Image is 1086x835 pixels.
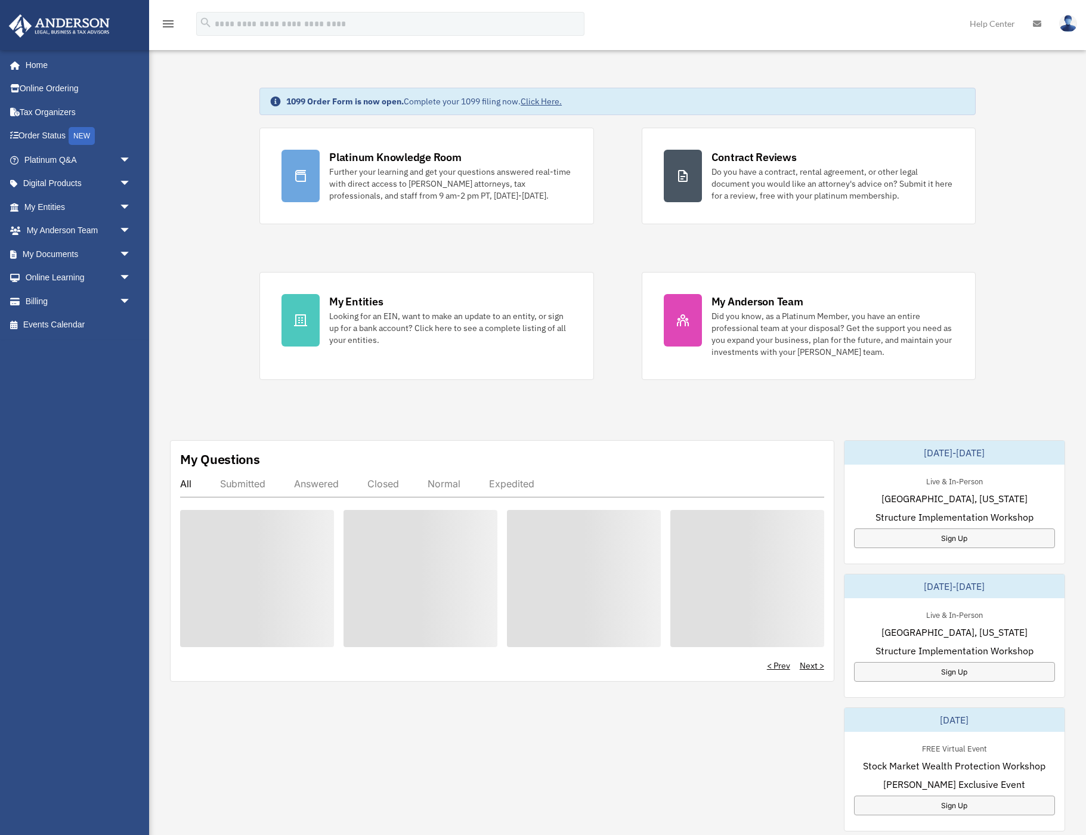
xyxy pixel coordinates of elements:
[8,53,143,77] a: Home
[521,96,562,107] a: Click Here.
[711,150,797,165] div: Contract Reviews
[180,478,191,490] div: All
[286,96,404,107] strong: 1099 Order Form is now open.
[119,242,143,267] span: arrow_drop_down
[8,100,149,124] a: Tax Organizers
[863,759,1045,773] span: Stock Market Wealth Protection Workshop
[875,644,1034,658] span: Structure Implementation Workshop
[844,441,1065,465] div: [DATE]-[DATE]
[800,660,824,672] a: Next >
[8,77,149,101] a: Online Ordering
[1059,15,1077,32] img: User Pic
[8,289,149,313] a: Billingarrow_drop_down
[329,150,462,165] div: Platinum Knowledge Room
[767,660,790,672] a: < Prev
[119,266,143,290] span: arrow_drop_down
[220,478,265,490] div: Submitted
[329,166,571,202] div: Further your learning and get your questions answered real-time with direct access to [PERSON_NAM...
[199,16,212,29] i: search
[883,777,1025,791] span: [PERSON_NAME] Exclusive Event
[489,478,534,490] div: Expedited
[286,95,562,107] div: Complete your 1099 filing now.
[119,172,143,196] span: arrow_drop_down
[912,741,997,754] div: FREE Virtual Event
[875,510,1034,524] span: Structure Implementation Workshop
[881,625,1028,639] span: [GEOGRAPHIC_DATA], [US_STATE]
[8,313,149,337] a: Events Calendar
[180,450,260,468] div: My Questions
[329,310,571,346] div: Looking for an EIN, want to make an update to an entity, or sign up for a bank account? Click her...
[844,574,1065,598] div: [DATE]-[DATE]
[69,127,95,145] div: NEW
[119,148,143,172] span: arrow_drop_down
[844,708,1065,732] div: [DATE]
[711,166,954,202] div: Do you have a contract, rental agreement, or other legal document you would like an attorney's ad...
[294,478,339,490] div: Answered
[854,796,1055,815] a: Sign Up
[8,172,149,196] a: Digital Productsarrow_drop_down
[119,219,143,243] span: arrow_drop_down
[854,528,1055,548] a: Sign Up
[119,289,143,314] span: arrow_drop_down
[119,195,143,219] span: arrow_drop_down
[428,478,460,490] div: Normal
[711,310,954,358] div: Did you know, as a Platinum Member, you have an entire professional team at your disposal? Get th...
[259,272,593,380] a: My Entities Looking for an EIN, want to make an update to an entity, or sign up for a bank accoun...
[329,294,383,309] div: My Entities
[854,662,1055,682] a: Sign Up
[259,128,593,224] a: Platinum Knowledge Room Further your learning and get your questions answered real-time with dire...
[711,294,803,309] div: My Anderson Team
[8,124,149,149] a: Order StatusNEW
[161,17,175,31] i: menu
[917,474,992,487] div: Live & In-Person
[8,195,149,219] a: My Entitiesarrow_drop_down
[642,272,976,380] a: My Anderson Team Did you know, as a Platinum Member, you have an entire professional team at your...
[642,128,976,224] a: Contract Reviews Do you have a contract, rental agreement, or other legal document you would like...
[161,21,175,31] a: menu
[917,608,992,620] div: Live & In-Person
[8,148,149,172] a: Platinum Q&Aarrow_drop_down
[881,491,1028,506] span: [GEOGRAPHIC_DATA], [US_STATE]
[5,14,113,38] img: Anderson Advisors Platinum Portal
[367,478,399,490] div: Closed
[8,266,149,290] a: Online Learningarrow_drop_down
[8,242,149,266] a: My Documentsarrow_drop_down
[8,219,149,243] a: My Anderson Teamarrow_drop_down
